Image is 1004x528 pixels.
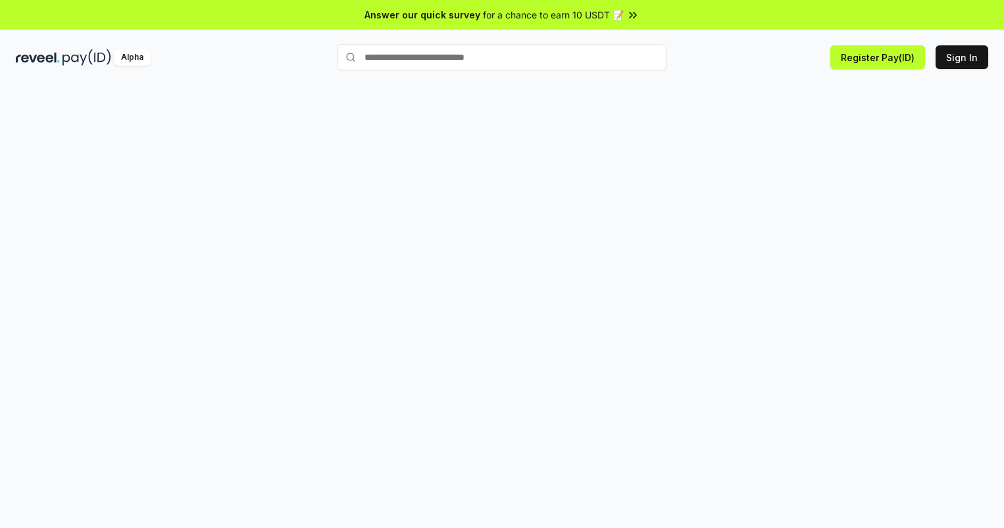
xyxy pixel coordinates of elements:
[16,49,60,66] img: reveel_dark
[483,8,624,22] span: for a chance to earn 10 USDT 📝
[63,49,111,66] img: pay_id
[364,8,480,22] span: Answer our quick survey
[936,45,988,69] button: Sign In
[830,45,925,69] button: Register Pay(ID)
[114,49,151,66] div: Alpha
